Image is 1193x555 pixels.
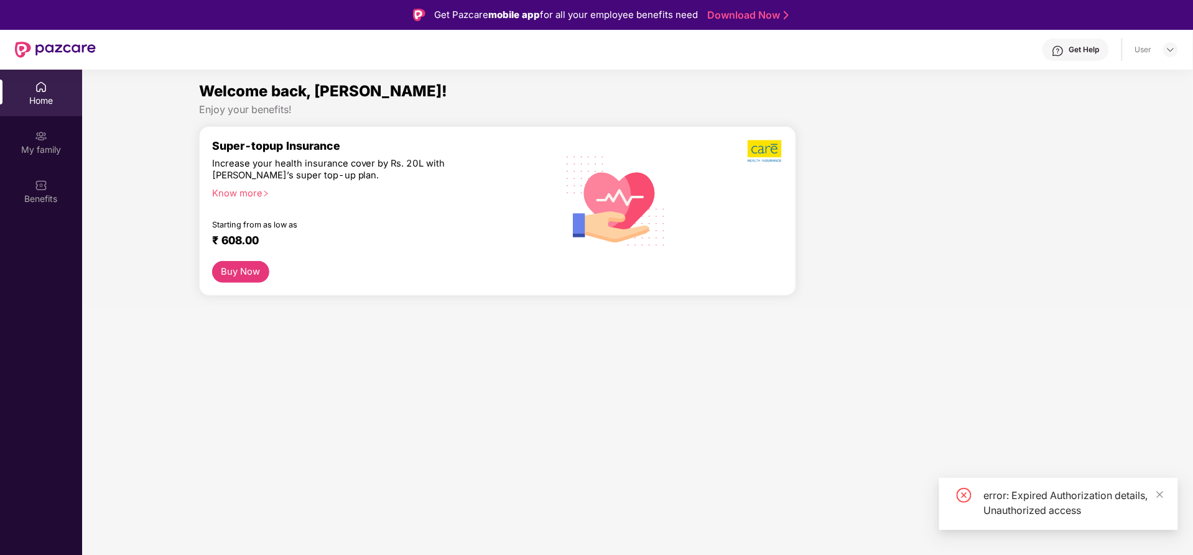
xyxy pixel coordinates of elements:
img: b5dec4f62d2307b9de63beb79f102df3.png [748,139,783,163]
span: right [262,190,269,197]
img: svg+xml;base64,PHN2ZyB3aWR0aD0iMjAiIGhlaWdodD0iMjAiIHZpZXdCb3g9IjAgMCAyMCAyMCIgZmlsbD0ibm9uZSIgeG... [35,130,47,142]
div: Starting from as low as [212,220,493,229]
strong: mobile app [488,9,540,21]
button: Buy Now [212,261,269,283]
div: Know more [212,188,538,196]
div: ₹ 608.00 [212,234,533,249]
span: Welcome back, [PERSON_NAME]! [199,82,448,100]
div: Super-topup Insurance [212,139,545,152]
img: New Pazcare Logo [15,42,96,58]
span: close-circle [957,488,972,503]
img: svg+xml;base64,PHN2ZyB4bWxucz0iaHR0cDovL3d3dy53My5vcmcvMjAwMC9zdmciIHhtbG5zOnhsaW5rPSJodHRwOi8vd3... [557,140,675,260]
img: svg+xml;base64,PHN2ZyBpZD0iRHJvcGRvd24tMzJ4MzIiIHhtbG5zPSJodHRwOi8vd3d3LnczLm9yZy8yMDAwL3N2ZyIgd2... [1166,45,1176,55]
span: close [1156,490,1164,499]
img: svg+xml;base64,PHN2ZyBpZD0iQmVuZWZpdHMiIHhtbG5zPSJodHRwOi8vd3d3LnczLm9yZy8yMDAwL3N2ZyIgd2lkdGg9Ij... [35,179,47,191]
div: error: Expired Authorization details, Unauthorized access [984,488,1163,518]
img: svg+xml;base64,PHN2ZyBpZD0iSG9tZSIgeG1sbnM9Imh0dHA6Ly93d3cudzMub3JnLzIwMDAvc3ZnIiB3aWR0aD0iMjAiIG... [35,81,47,93]
div: Get Help [1069,45,1100,55]
img: svg+xml;base64,PHN2ZyBpZD0iSGVscC0zMngzMiIgeG1sbnM9Imh0dHA6Ly93d3cudzMub3JnLzIwMDAvc3ZnIiB3aWR0aD... [1052,45,1064,57]
a: Download Now [707,9,785,22]
img: Logo [413,9,425,21]
div: User [1135,45,1152,55]
div: Increase your health insurance cover by Rs. 20L with [PERSON_NAME]’s super top-up plan. [212,158,491,182]
div: Enjoy your benefits! [199,103,1077,116]
img: Stroke [784,9,789,22]
div: Get Pazcare for all your employee benefits need [434,7,698,22]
